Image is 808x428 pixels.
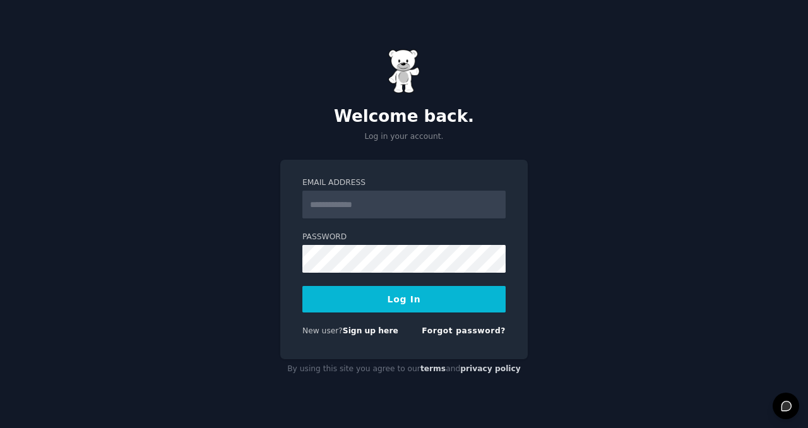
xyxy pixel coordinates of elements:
[280,359,528,379] div: By using this site you agree to our and
[302,177,506,189] label: Email Address
[280,131,528,143] p: Log in your account.
[280,107,528,127] h2: Welcome back.
[460,364,521,373] a: privacy policy
[388,49,420,93] img: Gummy Bear
[422,326,506,335] a: Forgot password?
[302,232,506,243] label: Password
[302,326,343,335] span: New user?
[420,364,446,373] a: terms
[302,286,506,312] button: Log In
[343,326,398,335] a: Sign up here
